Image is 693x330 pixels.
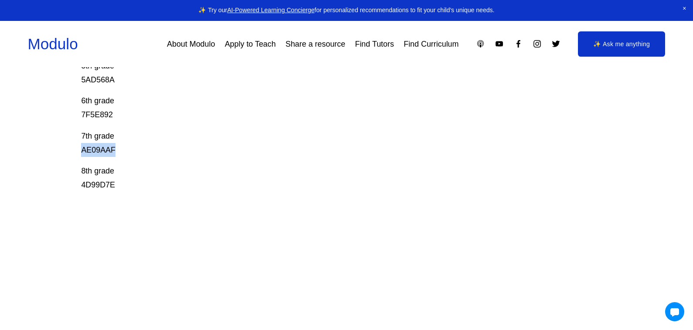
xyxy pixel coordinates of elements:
a: AI-Powered Learning Concierge [227,7,314,14]
p: 7th grade AE09AAF [81,129,558,157]
a: Apple Podcasts [476,39,485,48]
p: 6th grade 7F5E892 [81,94,558,122]
a: Twitter [551,39,561,48]
a: YouTube [495,39,504,48]
a: Modulo [28,35,78,52]
a: Instagram [533,39,542,48]
p: 8th grade 4D99D7E [81,164,558,192]
a: ✨ Ask me anything [578,31,665,57]
a: Find Curriculum [404,36,459,52]
a: Facebook [514,39,523,48]
a: Apply to Teach [225,36,276,52]
a: Find Tutors [355,36,394,52]
a: Share a resource [285,36,345,52]
p: 5th grade 5AD568A [81,59,558,87]
a: About Modulo [167,36,215,52]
